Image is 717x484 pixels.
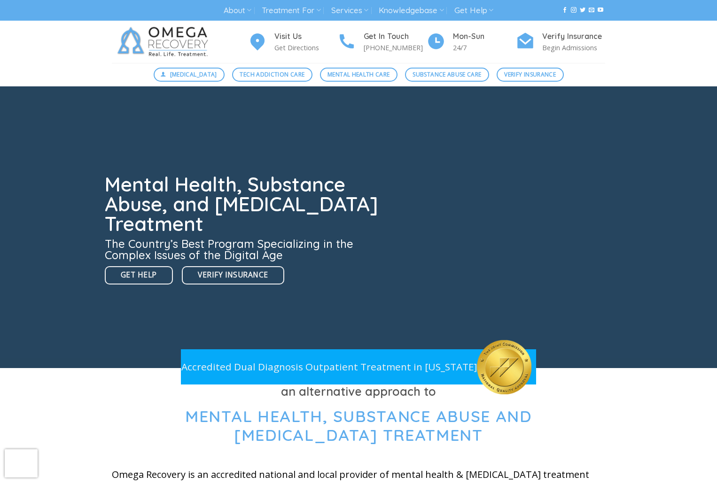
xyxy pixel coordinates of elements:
a: Services [331,2,368,19]
a: Follow on YouTube [598,7,603,14]
a: Follow on Twitter [580,7,585,14]
span: Get Help [121,269,157,281]
span: Tech Addiction Care [240,70,304,79]
h1: Mental Health, Substance Abuse, and [MEDICAL_DATA] Treatment [105,175,384,234]
a: Get Help [105,266,173,284]
span: [MEDICAL_DATA] [170,70,217,79]
p: Accredited Dual Diagnosis Outpatient Treatment in [US_STATE] [181,359,477,375]
a: Substance Abuse Care [405,68,489,82]
span: Substance Abuse Care [413,70,481,79]
a: Get Help [454,2,493,19]
a: Knowledgebase [379,2,444,19]
span: Mental Health Care [327,70,390,79]
h3: The Country’s Best Program Specializing in the Complex Issues of the Digital Age [105,238,384,261]
a: Tech Addiction Care [232,68,312,82]
span: Mental Health, Substance Abuse and [MEDICAL_DATA] Treatment [185,406,532,446]
p: Get Directions [274,42,337,53]
a: [MEDICAL_DATA] [154,68,225,82]
h4: Verify Insurance [542,31,605,43]
img: Omega Recovery [112,21,218,63]
a: Treatment For [262,2,320,19]
a: Verify Insurance [497,68,564,82]
a: Send us an email [589,7,594,14]
p: [PHONE_NUMBER] [364,42,427,53]
a: Get In Touch [PHONE_NUMBER] [337,31,427,54]
h4: Visit Us [274,31,337,43]
a: Visit Us Get Directions [248,31,337,54]
a: Verify Insurance [182,266,284,284]
span: Verify Insurance [504,70,556,79]
p: Begin Admissions [542,42,605,53]
h4: Mon-Sun [453,31,516,43]
a: Follow on Facebook [562,7,568,14]
a: Follow on Instagram [571,7,577,14]
h3: an alternative approach to [112,382,605,401]
a: Mental Health Care [320,68,397,82]
h4: Get In Touch [364,31,427,43]
a: About [224,2,251,19]
p: 24/7 [453,42,516,53]
span: Verify Insurance [198,269,268,281]
a: Verify Insurance Begin Admissions [516,31,605,54]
